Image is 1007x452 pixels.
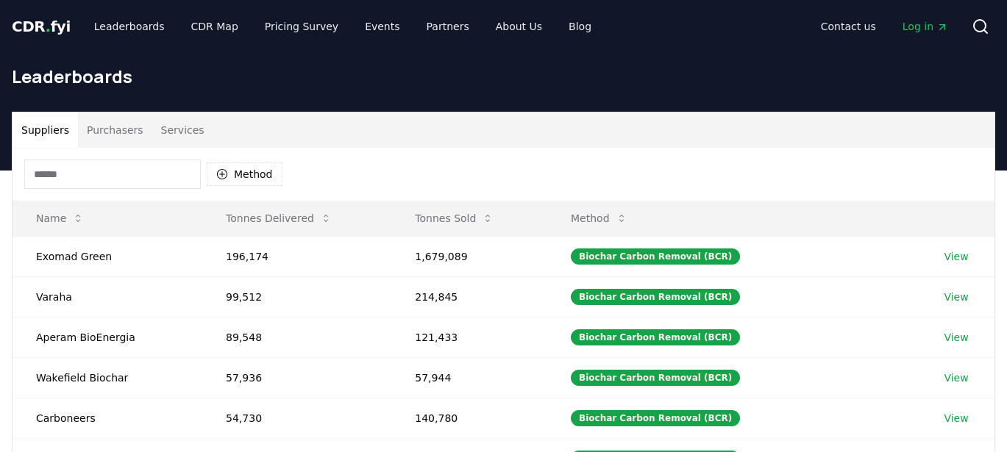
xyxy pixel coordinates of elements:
[403,204,505,233] button: Tonnes Sold
[809,13,888,40] a: Contact us
[391,398,547,438] td: 140,780
[13,112,78,148] button: Suppliers
[78,112,152,148] button: Purchasers
[12,65,995,88] h1: Leaderboards
[415,13,481,40] a: Partners
[353,13,411,40] a: Events
[391,276,547,317] td: 214,845
[391,317,547,357] td: 121,433
[13,236,202,276] td: Exomad Green
[24,204,96,233] button: Name
[557,13,603,40] a: Blog
[484,13,554,40] a: About Us
[571,248,740,265] div: Biochar Carbon Removal (BCR)
[12,16,71,37] a: CDR.fyi
[179,13,250,40] a: CDR Map
[944,411,968,426] a: View
[214,204,344,233] button: Tonnes Delivered
[891,13,960,40] a: Log in
[571,329,740,345] div: Biochar Carbon Removal (BCR)
[253,13,350,40] a: Pricing Survey
[13,317,202,357] td: Aperam BioEnergia
[903,19,948,34] span: Log in
[571,410,740,426] div: Biochar Carbon Removal (BCR)
[391,236,547,276] td: 1,679,089
[46,18,51,35] span: .
[202,357,391,398] td: 57,936
[13,357,202,398] td: Wakefield Biochar
[944,330,968,345] a: View
[202,317,391,357] td: 89,548
[571,370,740,386] div: Biochar Carbon Removal (BCR)
[202,236,391,276] td: 196,174
[202,276,391,317] td: 99,512
[944,249,968,264] a: View
[82,13,603,40] nav: Main
[944,370,968,385] a: View
[391,357,547,398] td: 57,944
[571,289,740,305] div: Biochar Carbon Removal (BCR)
[202,398,391,438] td: 54,730
[82,13,177,40] a: Leaderboards
[13,398,202,438] td: Carboneers
[944,290,968,304] a: View
[152,112,213,148] button: Services
[207,162,282,186] button: Method
[12,18,71,35] span: CDR fyi
[13,276,202,317] td: Varaha
[559,204,639,233] button: Method
[809,13,960,40] nav: Main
